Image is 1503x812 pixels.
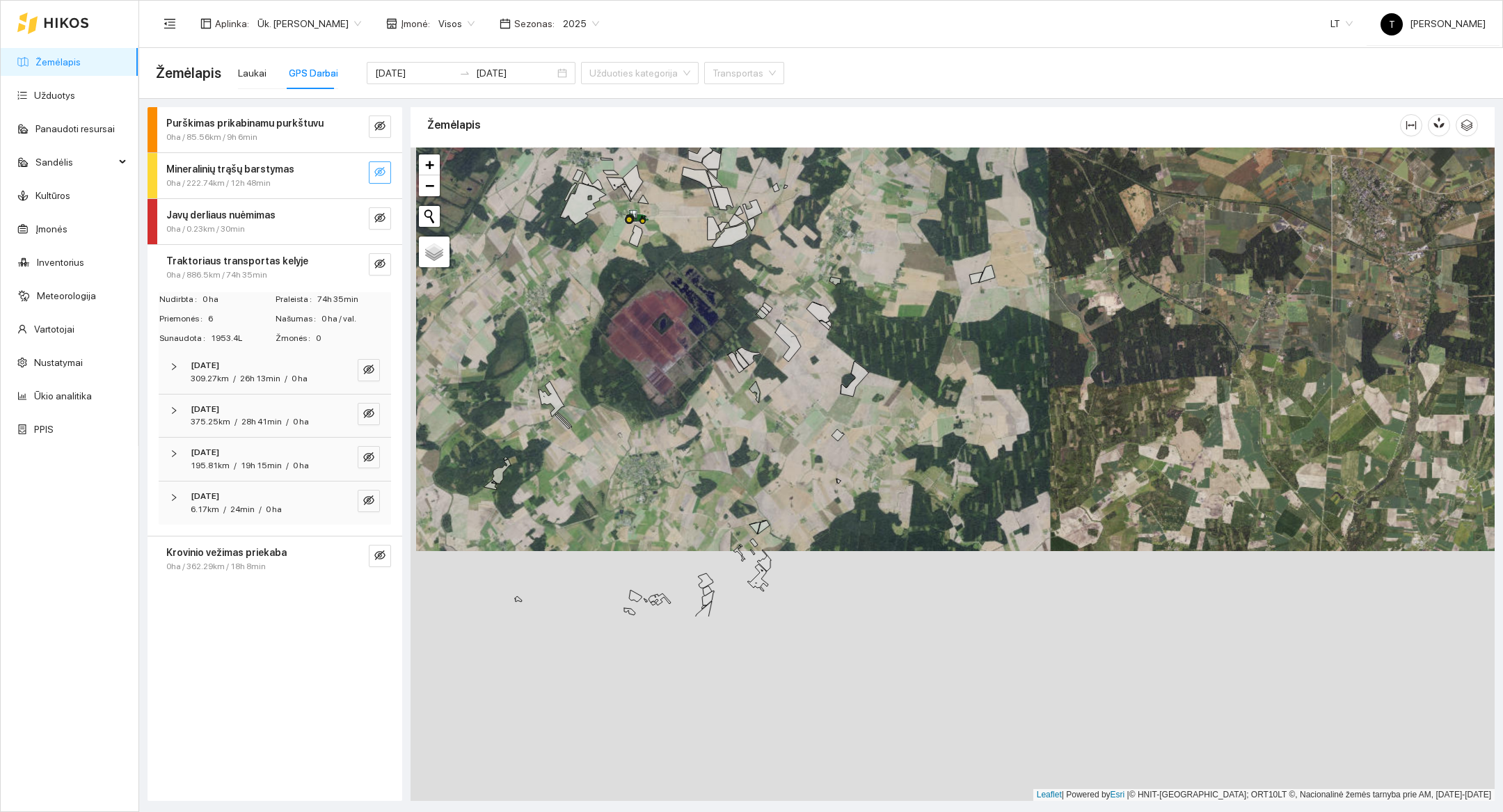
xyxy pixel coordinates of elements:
[358,490,380,512] button: eye-invisible
[363,364,374,377] span: eye-invisible
[166,209,276,221] strong: Javų derliaus nuėmimas
[459,67,470,79] span: swap-right
[166,164,294,175] strong: Mineralinių trąšų barstymas
[476,65,555,81] input: Pabaigos data
[321,312,390,326] span: 0 ha / val.
[363,408,374,421] span: eye-invisible
[369,116,391,138] button: eye-invisible
[233,374,236,383] span: /
[514,16,555,31] span: Sezonas :
[363,495,374,508] span: eye-invisible
[34,424,54,435] a: PPIS
[35,190,70,201] a: Kultūros
[266,504,282,514] span: 0 ha
[191,461,230,470] span: 195.81km
[166,223,245,236] span: 0ha / 0.23km / 30min
[148,199,402,244] div: Javų derliaus nuėmimas0ha / 0.23km / 30mineye-invisible
[35,123,115,134] a: Panaudoti resursai
[191,491,219,501] strong: [DATE]
[166,131,257,144] span: 0ha / 85.56km / 9h 6min
[358,403,380,425] button: eye-invisible
[425,177,434,194] span: −
[156,10,184,38] button: menu-fold
[191,360,219,370] strong: [DATE]
[241,417,282,427] span: 28h 41min
[419,175,440,196] a: Zoom out
[37,290,96,301] a: Meteorologija
[211,332,274,345] span: 1953.4L
[234,417,237,427] span: /
[34,90,75,101] a: Užduotys
[166,269,267,282] span: 0ha / 886.5km / 74h 35min
[292,374,308,383] span: 0 ha
[369,161,391,184] button: eye-invisible
[374,212,385,225] span: eye-invisible
[234,461,237,470] span: /
[1330,13,1353,34] span: LT
[191,417,230,427] span: 375.25km
[215,16,249,31] span: Aplinka :
[148,536,402,582] div: Krovinio vežimas priekaba0ha / 362.29km / 18h 8mineye-invisible
[563,13,599,34] span: 2025
[293,417,309,427] span: 0 ha
[170,363,178,371] span: right
[191,447,219,457] strong: [DATE]
[374,120,385,134] span: eye-invisible
[401,16,430,31] span: Įmonė :
[159,293,202,306] span: Nudirbta
[241,461,282,470] span: 19h 15min
[223,504,226,514] span: /
[208,312,274,326] span: 6
[35,223,67,234] a: Įmonės
[425,156,434,173] span: +
[1401,120,1422,131] span: column-width
[159,332,211,345] span: Sunaudota
[1033,789,1495,801] div: | Powered by © HNIT-[GEOGRAPHIC_DATA]; ORT10LT ©, Nacionalinė žemės tarnyba prie AM, [DATE]-[DATE]
[374,166,385,180] span: eye-invisible
[159,351,391,394] div: [DATE]309.27km/26h 13min/0 haeye-invisible
[148,153,402,198] div: Mineralinių trąšų barstymas0ha / 222.74km / 12h 48mineye-invisible
[286,461,289,470] span: /
[35,148,115,176] span: Sandėlis
[240,374,280,383] span: 26h 13min
[35,56,81,67] a: Žemėlapis
[363,452,374,465] span: eye-invisible
[419,154,440,175] a: Zoom in
[257,13,361,34] span: Ūk. Sigitas Krivickas
[459,67,470,79] span: to
[374,258,385,271] span: eye-invisible
[159,312,208,326] span: Priemonės
[285,374,287,383] span: /
[238,65,267,81] div: Laukai
[37,257,84,268] a: Inventorius
[148,107,402,152] div: Purškimas prikabinamu purkštuvu0ha / 85.56km / 9h 6mineye-invisible
[289,65,338,81] div: GPS Darbai
[34,390,92,401] a: Ūkio analitika
[166,118,324,129] strong: Purškimas prikabinamu purkštuvu
[191,374,229,383] span: 309.27km
[386,18,397,29] span: shop
[200,18,212,29] span: layout
[358,446,380,468] button: eye-invisible
[166,255,308,266] strong: Traktoriaus transportas kelyje
[374,550,385,563] span: eye-invisible
[34,357,83,368] a: Nustatymai
[316,332,390,345] span: 0
[375,65,454,81] input: Pradžios data
[259,504,262,514] span: /
[230,504,255,514] span: 24min
[170,406,178,415] span: right
[1400,114,1422,136] button: column-width
[34,324,74,335] a: Vartotojai
[166,560,266,573] span: 0ha / 362.29km / 18h 8min
[1111,790,1125,799] a: Esri
[159,438,391,481] div: [DATE]195.81km/19h 15min/0 haeye-invisible
[191,404,219,414] strong: [DATE]
[276,312,321,326] span: Našumas
[159,395,391,438] div: [DATE]375.25km/28h 41min/0 haeye-invisible
[1127,790,1129,799] span: |
[276,293,317,306] span: Praleista
[1381,18,1486,29] span: [PERSON_NAME]
[419,237,450,267] a: Layers
[369,545,391,567] button: eye-invisible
